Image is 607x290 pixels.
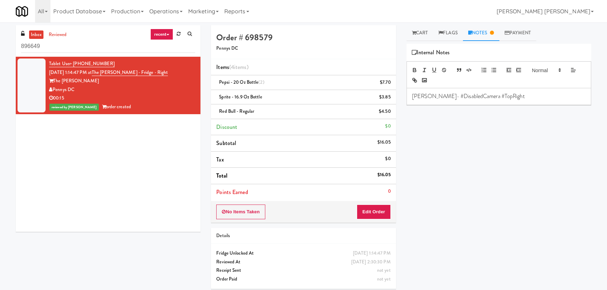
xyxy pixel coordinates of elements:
button: Edit Order [357,205,391,219]
span: · [PHONE_NUMBER] [71,60,115,67]
div: $4.50 [379,107,391,116]
a: reviewed [47,30,69,39]
input: Search vision orders [21,40,195,53]
span: Subtotal [216,139,236,147]
div: Fridge Unlocked At [216,249,390,258]
a: The [PERSON_NAME] - Fridge - Right [92,69,168,76]
a: Tablet User· [PHONE_NUMBER] [49,60,115,67]
div: 00:15 [49,94,195,103]
a: inbox [29,30,43,39]
span: Points Earned [216,188,248,196]
ng-pluralize: items [234,63,247,71]
a: Payment [499,25,537,41]
div: The [PERSON_NAME] [49,77,195,85]
p: [PERSON_NAME]- #DisabledCamera #TopRight [412,92,586,100]
span: Tax [216,156,224,164]
div: 0 [388,187,391,196]
a: recent [150,29,173,40]
a: Cart [407,25,434,41]
div: Pennys DC [49,85,195,94]
li: Tablet User· [PHONE_NUMBER][DATE] 1:14:47 PM atThe [PERSON_NAME] - Fridge - RightThe [PERSON_NAME... [16,57,200,114]
span: not yet [377,276,391,282]
div: Receipt Sent [216,266,390,275]
img: Micromart [16,5,28,18]
span: Internal Notes [412,47,450,58]
div: $16.05 [377,138,391,147]
span: Red Bull - Regular [219,108,254,115]
h4: Order # 698579 [216,33,390,42]
span: Sprite - 16.9 oz Bottle [219,94,262,100]
span: Discount [216,123,237,131]
span: Items [216,63,248,71]
span: order created [102,103,131,110]
div: Order Paid [216,275,390,284]
div: $16.05 [377,171,391,179]
span: Total [216,172,227,180]
div: [DATE] 2:30:30 PM [351,258,391,267]
div: Reviewed At [216,258,390,267]
div: $7.70 [380,78,391,87]
span: (2) [258,79,264,85]
span: Pepsi - 20 oz bottle [219,79,264,85]
span: (4 ) [229,63,248,71]
h5: Pennys DC [216,46,390,51]
a: Flags [433,25,463,41]
div: [DATE] 1:14:47 PM [353,249,391,258]
button: No Items Taken [216,205,265,219]
div: Details [216,232,390,240]
div: $3.85 [379,93,391,102]
span: reviewed by [PERSON_NAME] [49,104,99,111]
a: Notes [463,25,499,41]
span: not yet [377,267,391,274]
div: $0 [385,154,390,163]
div: $0 [385,122,390,131]
span: [DATE] 1:14:47 PM at [49,69,92,76]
